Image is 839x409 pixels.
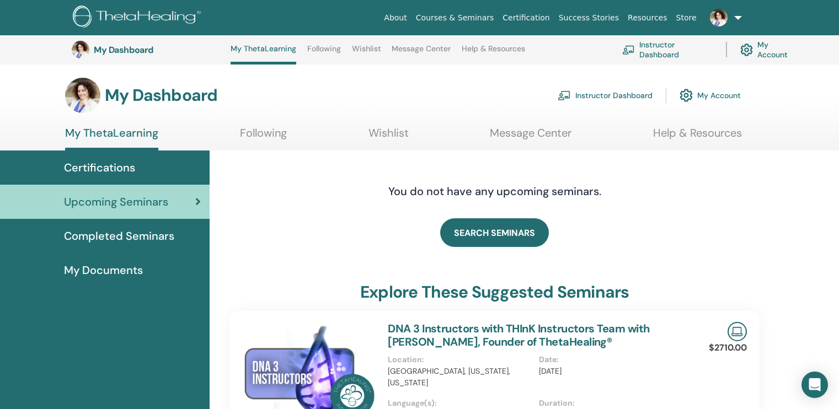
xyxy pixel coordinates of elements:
[240,126,287,148] a: Following
[94,45,204,55] h3: My Dashboard
[728,322,747,341] img: Live Online Seminar
[623,8,672,28] a: Resources
[307,44,341,62] a: Following
[105,85,217,105] h3: My Dashboard
[65,126,158,150] a: My ThetaLearning
[622,37,713,62] a: Instructor Dashboard
[539,397,683,409] p: Duration :
[392,44,451,62] a: Message Center
[539,365,683,377] p: [DATE]
[622,45,635,55] img: chalkboard-teacher.svg
[680,86,693,105] img: cog.svg
[64,262,143,278] span: My Documents
[72,41,89,58] img: default.jpg
[388,321,649,349] a: DNA 3 Instructors with THInK Instructors Team with [PERSON_NAME], Founder of ThetaHealing®
[65,78,100,113] img: default.jpg
[539,354,683,365] p: Date :
[388,397,532,409] p: Language(s) :
[412,8,499,28] a: Courses & Seminars
[554,8,623,28] a: Success Stories
[498,8,554,28] a: Certification
[321,185,669,198] h4: You do not have any upcoming seminars.
[360,282,629,302] h3: explore these suggested seminars
[558,90,571,100] img: chalkboard-teacher.svg
[680,83,741,107] a: My Account
[388,354,532,365] p: Location :
[73,6,205,30] img: logo.png
[710,9,728,26] img: default.jpg
[388,365,532,389] p: [GEOGRAPHIC_DATA], [US_STATE], [US_STATE]
[352,44,381,62] a: Wishlist
[462,44,525,62] a: Help & Resources
[740,37,799,62] a: My Account
[440,218,549,247] a: SEARCH SEMINARS
[709,341,747,354] p: $2710.00
[64,228,174,244] span: Completed Seminars
[454,227,535,239] span: SEARCH SEMINARS
[64,193,168,210] span: Upcoming Seminars
[558,83,653,107] a: Instructor Dashboard
[801,372,828,398] div: Open Intercom Messenger
[490,126,571,148] a: Message Center
[368,126,409,148] a: Wishlist
[64,159,135,176] span: Certifications
[653,126,742,148] a: Help & Resources
[231,44,296,64] a: My ThetaLearning
[740,41,753,59] img: cog.svg
[380,8,411,28] a: About
[672,8,701,28] a: Store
